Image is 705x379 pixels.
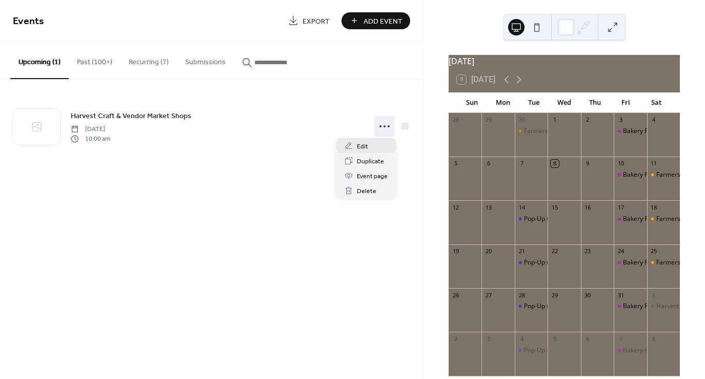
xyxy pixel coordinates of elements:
[551,335,558,343] div: 5
[485,335,492,343] div: 3
[485,291,492,299] div: 27
[584,116,592,124] div: 2
[647,302,680,311] div: Harvest Craft & Vendor Market Shops
[71,110,191,122] a: Harvest Craft & Vendor Market Shops
[69,42,120,78] button: Past (100+)
[614,127,647,136] div: Bakery Pickup
[452,116,459,124] div: 28
[485,248,492,255] div: 20
[71,111,191,122] span: Harvest Craft & Vendor Market Shops
[551,291,558,299] div: 29
[485,203,492,211] div: 13
[452,335,459,343] div: 2
[551,116,558,124] div: 1
[584,335,592,343] div: 6
[452,160,459,167] div: 5
[515,258,548,267] div: Pop-Up @ Manna Coop
[641,92,672,113] div: Sat
[614,302,647,311] div: Bakery Pickup
[303,16,330,27] span: Export
[524,302,590,311] div: Pop-Up @ Manna Coop
[488,92,518,113] div: Mon
[341,12,410,29] button: Add Event
[650,248,658,255] div: 25
[656,170,702,179] div: Farmers Market
[650,335,658,343] div: 8
[584,203,592,211] div: 16
[614,346,647,355] div: Bakery Pickup
[617,291,625,299] div: 31
[579,92,610,113] div: Thu
[515,346,548,355] div: Pop-Up @ Manna Coop
[518,335,526,343] div: 4
[518,291,526,299] div: 28
[614,258,647,267] div: Bakery Pickup
[177,42,234,78] button: Submissions
[650,203,658,211] div: 18
[623,215,663,223] div: Bakery Pickup
[647,170,680,179] div: Farmers Market
[617,248,625,255] div: 24
[120,42,177,78] button: Recurring (7)
[357,141,368,152] span: Edit
[617,203,625,211] div: 17
[623,346,663,355] div: Bakery Pickup
[518,203,526,211] div: 14
[13,11,44,31] span: Events
[357,186,376,197] span: Delete
[623,258,663,267] div: Bakery Pickup
[584,291,592,299] div: 30
[647,258,680,267] div: Farmers Market
[364,16,402,27] span: Add Event
[650,116,658,124] div: 4
[515,302,548,311] div: Pop-Up @ Manna Coop
[452,203,459,211] div: 12
[518,92,549,113] div: Tue
[623,127,663,136] div: Bakery Pickup
[515,127,548,136] div: Farmers Market
[485,116,492,124] div: 29
[71,134,110,143] span: 10:00 am
[650,160,658,167] div: 11
[10,42,69,79] button: Upcoming (1)
[647,215,680,223] div: Farmers Market
[449,55,680,67] div: [DATE]
[614,170,647,179] div: Bakery Pickup
[71,125,110,134] span: [DATE]
[524,346,590,355] div: Pop-Up @ Manna Coop
[485,160,492,167] div: 6
[656,215,702,223] div: Farmers Market
[452,248,459,255] div: 19
[617,160,625,167] div: 10
[518,116,526,124] div: 30
[656,258,702,267] div: Farmers Market
[357,171,388,182] span: Event page
[549,92,580,113] div: Wed
[623,170,663,179] div: Bakery Pickup
[584,160,592,167] div: 9
[584,248,592,255] div: 23
[524,215,590,223] div: Pop-Up @ Manna Coop
[452,291,459,299] div: 26
[551,160,558,167] div: 8
[515,215,548,223] div: Pop-Up @ Manna Coop
[518,160,526,167] div: 7
[280,12,337,29] a: Export
[650,291,658,299] div: 1
[617,335,625,343] div: 7
[617,116,625,124] div: 3
[524,127,570,136] div: Farmers Market
[357,156,384,167] span: Duplicate
[623,302,663,311] div: Bakery Pickup
[524,258,590,267] div: Pop-Up @ Manna Coop
[551,203,558,211] div: 15
[457,92,488,113] div: Sun
[614,215,647,223] div: Bakery Pickup
[610,92,641,113] div: Fri
[518,248,526,255] div: 21
[551,248,558,255] div: 22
